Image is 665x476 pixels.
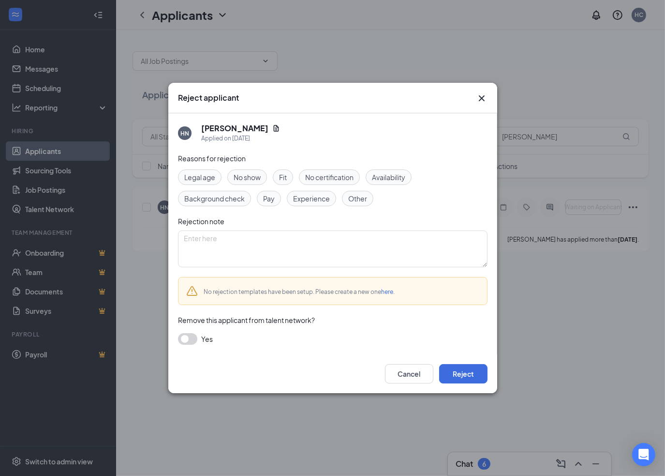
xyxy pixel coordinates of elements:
[632,443,655,466] div: Open Intercom Messenger
[178,92,239,103] h3: Reject applicant
[186,285,198,297] svg: Warning
[201,123,268,134] h5: [PERSON_NAME]
[476,92,488,104] button: Close
[178,217,224,226] span: Rejection note
[263,193,275,204] span: Pay
[201,134,280,143] div: Applied on [DATE]
[272,124,280,132] svg: Document
[385,364,433,384] button: Cancel
[178,154,246,163] span: Reasons for rejection
[184,193,245,204] span: Background check
[348,193,367,204] span: Other
[178,316,315,324] span: Remove this applicant from talent network?
[201,333,213,345] span: Yes
[180,129,189,138] div: HN
[439,364,488,384] button: Reject
[184,172,215,183] span: Legal age
[204,288,395,295] span: No rejection templates have been setup. Please create a new one .
[476,92,488,104] svg: Cross
[305,172,354,183] span: No certification
[234,172,261,183] span: No show
[372,172,405,183] span: Availability
[293,193,330,204] span: Experience
[279,172,287,183] span: Fit
[381,288,393,295] a: here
